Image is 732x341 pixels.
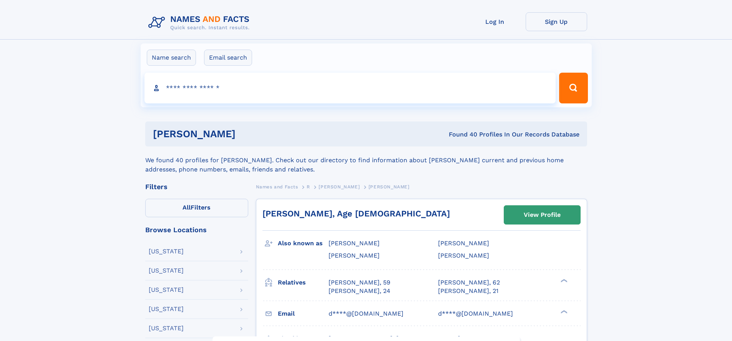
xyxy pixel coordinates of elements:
div: [US_STATE] [149,306,184,312]
a: [PERSON_NAME], Age [DEMOGRAPHIC_DATA] [262,209,450,218]
div: [US_STATE] [149,325,184,331]
span: R [307,184,310,190]
div: Found 40 Profiles In Our Records Database [342,130,579,139]
h3: Email [278,307,329,320]
h1: [PERSON_NAME] [153,129,342,139]
span: [PERSON_NAME] [438,252,489,259]
a: [PERSON_NAME], 59 [329,278,390,287]
span: All [183,204,191,211]
a: [PERSON_NAME], 62 [438,278,500,287]
span: [PERSON_NAME] [368,184,410,190]
div: Browse Locations [145,226,248,233]
div: [US_STATE] [149,248,184,255]
span: [PERSON_NAME] [329,240,380,247]
a: [PERSON_NAME], 24 [329,287,390,295]
h3: Relatives [278,276,329,289]
div: ❯ [559,309,568,314]
div: We found 40 profiles for [PERSON_NAME]. Check out our directory to find information about [PERSON... [145,146,587,174]
h3: Also known as [278,237,329,250]
input: search input [144,73,556,103]
a: R [307,182,310,191]
span: [PERSON_NAME] [329,252,380,259]
img: Logo Names and Facts [145,12,256,33]
div: [US_STATE] [149,268,184,274]
a: Sign Up [526,12,587,31]
a: View Profile [504,206,580,224]
div: View Profile [524,206,561,224]
span: [PERSON_NAME] [438,240,489,247]
label: Email search [204,50,252,66]
div: Filters [145,183,248,190]
a: Log In [464,12,526,31]
div: [US_STATE] [149,287,184,293]
div: ❯ [559,278,568,283]
a: [PERSON_NAME] [319,182,360,191]
button: Search Button [559,73,588,103]
span: [PERSON_NAME] [319,184,360,190]
label: Name search [147,50,196,66]
a: [PERSON_NAME], 21 [438,287,498,295]
a: Names and Facts [256,182,298,191]
label: Filters [145,199,248,217]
